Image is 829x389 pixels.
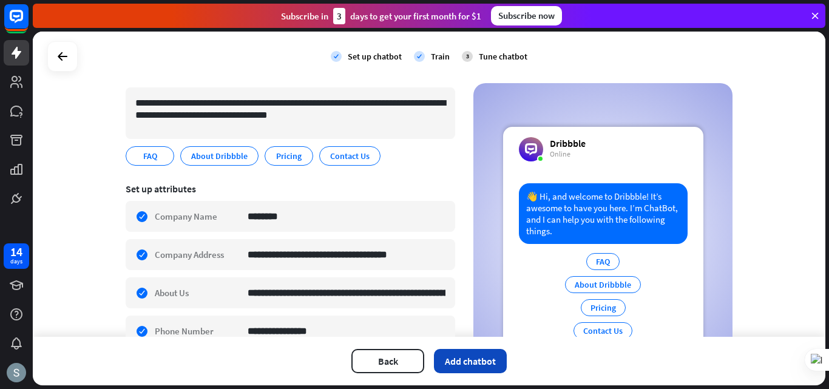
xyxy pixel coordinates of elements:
[281,8,481,24] div: Subscribe in days to get your first month for $1
[462,51,473,62] div: 3
[550,149,586,159] div: Online
[331,51,342,62] i: check
[329,149,371,163] span: Contact Us
[565,276,641,293] div: About Dribbble
[126,183,455,195] div: Set up attributes
[414,51,425,62] i: check
[351,349,424,373] button: Back
[348,51,402,62] div: Set up chatbot
[142,149,158,163] span: FAQ
[586,253,620,270] div: FAQ
[4,243,29,269] a: 14 days
[550,137,586,149] div: Dribbble
[10,5,46,41] button: Open LiveChat chat widget
[10,246,22,257] div: 14
[491,6,562,25] div: Subscribe now
[479,51,527,62] div: Tune chatbot
[574,322,632,339] div: Contact Us
[431,51,450,62] div: Train
[275,149,303,163] span: Pricing
[190,149,249,163] span: About Dribbble
[581,299,626,316] div: Pricing
[333,8,345,24] div: 3
[10,257,22,266] div: days
[519,183,688,244] div: 👋 Hi, and welcome to Dribbble! It’s awesome to have you here. I’m ChatBot, and I can help you wit...
[434,349,507,373] button: Add chatbot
